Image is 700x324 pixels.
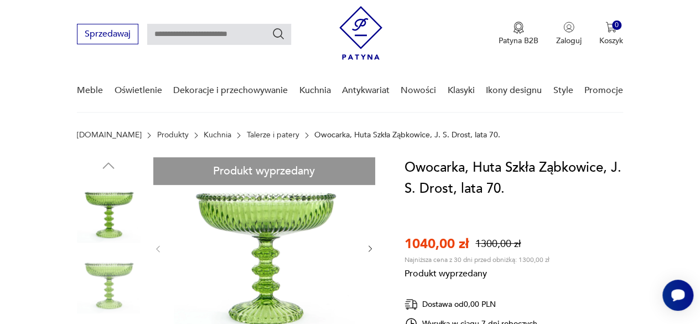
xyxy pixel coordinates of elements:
a: Antykwariat [342,69,390,112]
p: Patyna B2B [499,35,538,46]
img: Ikona medalu [513,22,524,34]
a: Oświetlenie [115,69,162,112]
p: 1040,00 zł [405,235,469,253]
a: Dekoracje i przechowywanie [173,69,288,112]
img: Ikona koszyka [605,22,616,33]
a: Klasyki [448,69,475,112]
div: Dostawa od 0,00 PLN [405,297,537,311]
a: Style [553,69,573,112]
a: Ikona medaluPatyna B2B [499,22,538,46]
p: Koszyk [599,35,623,46]
p: Produkt wyprzedany [405,264,549,280]
button: Patyna B2B [499,22,538,46]
iframe: Smartsupp widget button [662,280,693,311]
div: 0 [612,20,621,30]
button: Zaloguj [556,22,582,46]
a: Kuchnia [204,131,231,140]
a: Sprzedawaj [77,31,138,39]
h1: Owocarka, Huta Szkła Ząbkowice, J. S. Drost, lata 70. [405,157,623,199]
a: Produkty [157,131,189,140]
a: Ikony designu [486,69,542,112]
a: [DOMAIN_NAME] [77,131,142,140]
a: Kuchnia [299,69,330,112]
button: 0Koszyk [599,22,623,46]
a: Promocje [584,69,623,112]
button: Szukaj [272,27,285,40]
a: Nowości [401,69,436,112]
p: Zaloguj [556,35,582,46]
img: Patyna - sklep z meblami i dekoracjami vintage [339,6,382,60]
p: Najniższa cena z 30 dni przed obniżką: 1300,00 zł [405,255,549,264]
p: Owocarka, Huta Szkła Ząbkowice, J. S. Drost, lata 70. [314,131,500,140]
a: Meble [77,69,103,112]
a: Talerze i patery [247,131,299,140]
p: 1300,00 zł [475,237,521,251]
img: Ikonka użytkownika [563,22,574,33]
img: Ikona dostawy [405,297,418,311]
button: Sprzedawaj [77,24,138,44]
